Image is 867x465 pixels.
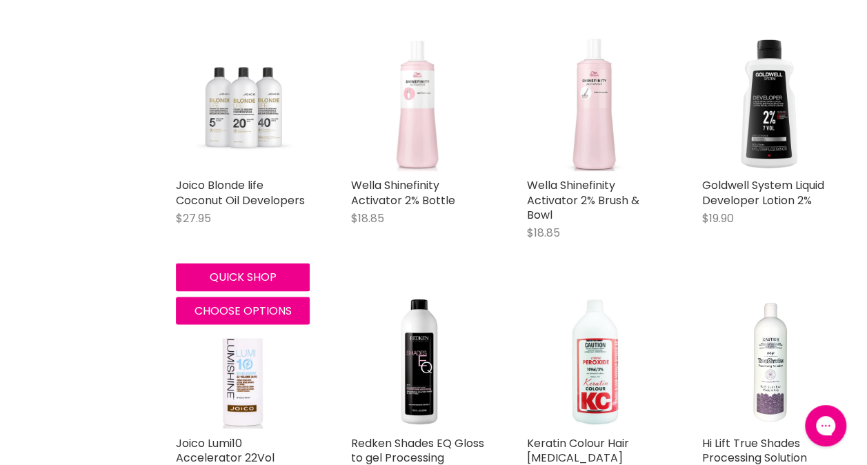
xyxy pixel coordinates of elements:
[798,400,853,451] iframe: Gorgias live chat messenger
[527,37,661,171] img: Wella Shinefinity Activator 2% Brush & Bowl
[176,297,310,324] button: Choose options
[702,435,807,465] a: Hi Lift True Shades Processing Solution
[527,177,639,222] a: Wella Shinefinity Activator 2% Brush & Bowl
[702,37,836,171] img: Goldwell System Liquid Developer Lotion 2%
[176,435,275,465] a: Joico Lumi10 Accelerator 22Vol
[702,295,836,428] a: Hi Lift True Shades Processing Solution
[527,224,560,240] span: $18.85
[351,177,455,208] a: Wella Shinefinity Activator 2% Bottle
[702,177,824,208] a: Goldwell System Liquid Developer Lotion 2%
[176,210,211,226] span: $27.95
[176,177,305,208] a: Joico Blonde life Coconut Oil Developers
[176,263,310,290] button: Quick shop
[195,302,292,318] span: Choose options
[176,295,310,428] img: Joico Lumi10 Accelerator 22Vol
[351,295,485,428] img: Redken Shades EQ Gloss to gel Processing Solution
[719,295,819,428] img: Hi Lift True Shades Processing Solution
[527,295,661,428] img: Keratin Colour Hair Peroxide
[176,37,310,171] a: Joico Blonde life Coconut Oil Developers
[351,37,485,171] img: Wella Shinefinity Activator 2% Bottle
[702,210,734,226] span: $19.90
[527,435,629,465] a: Keratin Colour Hair [MEDICAL_DATA]
[176,51,310,157] img: Joico Blonde life Coconut Oil Developers
[351,210,384,226] span: $18.85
